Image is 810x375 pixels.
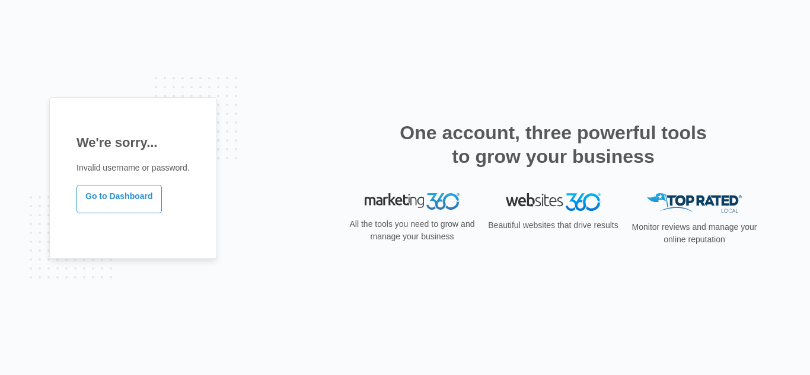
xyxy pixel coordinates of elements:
img: Websites 360 [506,193,601,210]
p: Monitor reviews and manage your online reputation [628,221,761,246]
p: Beautiful websites that drive results [487,219,620,232]
p: All the tools you need to grow and manage your business [346,218,479,243]
p: Invalid username or password. [76,162,190,174]
img: Top Rated Local [647,193,742,213]
a: Go to Dashboard [76,185,162,213]
h1: We're sorry... [76,133,190,152]
img: Marketing 360 [365,193,460,210]
h2: One account, three powerful tools to grow your business [396,121,710,168]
